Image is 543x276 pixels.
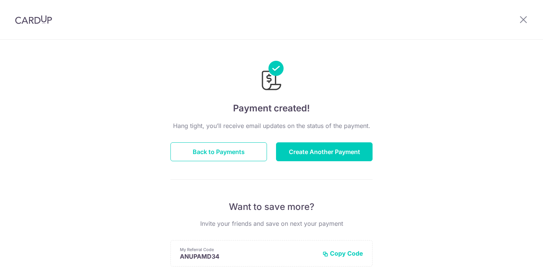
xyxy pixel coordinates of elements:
p: ANUPAMD34 [180,253,316,260]
button: Create Another Payment [276,142,373,161]
p: Hang tight, you’ll receive email updates on the status of the payment. [170,121,373,130]
button: Copy Code [322,250,363,257]
p: My Referral Code [180,247,316,253]
img: CardUp [15,15,52,24]
h4: Payment created! [170,102,373,115]
img: Payments [259,61,284,93]
p: Invite your friends and save on next your payment [170,219,373,228]
p: Want to save more? [170,201,373,213]
button: Back to Payments [170,142,267,161]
